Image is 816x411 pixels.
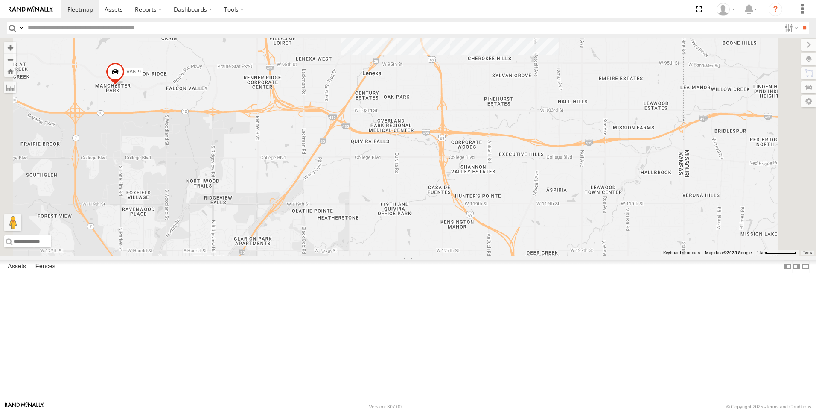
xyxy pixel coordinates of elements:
div: Michael Giuliani [714,3,738,16]
label: Search Query [18,22,25,34]
button: Zoom in [4,42,16,53]
label: Assets [3,261,30,273]
label: Fences [31,261,60,273]
label: Dock Summary Table to the Right [792,260,801,273]
label: Dock Summary Table to the Left [784,260,792,273]
label: Hide Summary Table [801,260,810,273]
label: Map Settings [801,95,816,107]
span: 1 km [757,250,766,255]
button: Map Scale: 1 km per 67 pixels [754,250,799,256]
span: VAN 9 [126,69,141,75]
label: Measure [4,81,16,93]
span: Map data ©2025 Google [705,250,752,255]
a: Terms and Conditions [766,404,811,409]
label: Search Filter Options [781,22,799,34]
button: Zoom Home [4,65,16,77]
img: rand-logo.svg [9,6,53,12]
i: ? [769,3,782,16]
button: Drag Pegman onto the map to open Street View [4,214,21,231]
button: Zoom out [4,53,16,65]
div: © Copyright 2025 - [726,404,811,409]
a: Terms (opens in new tab) [803,251,812,255]
button: Keyboard shortcuts [663,250,700,256]
a: Visit our Website [5,402,44,411]
div: Version: 307.00 [369,404,402,409]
